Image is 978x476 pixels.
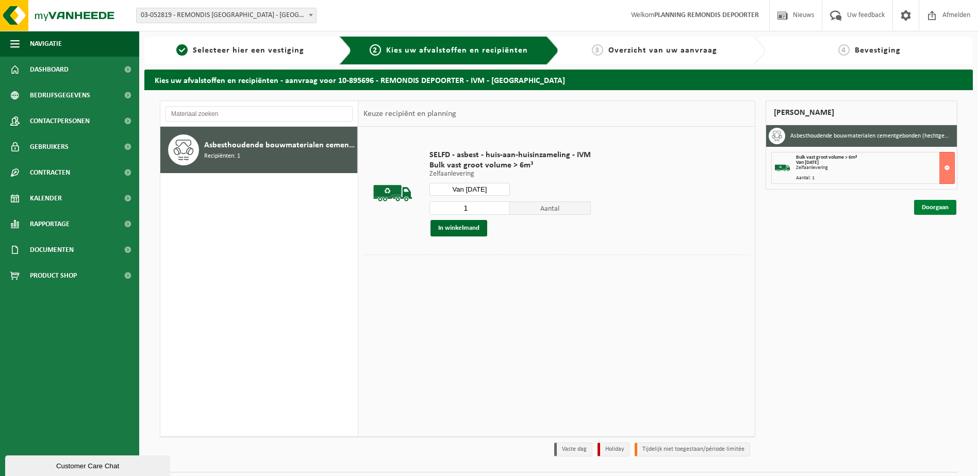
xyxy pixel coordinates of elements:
span: Dashboard [30,57,69,82]
span: Gebruikers [30,134,69,160]
button: In winkelmand [430,220,487,236]
span: SELFD - asbest - huis-aan-huisinzameling - IVM [429,150,591,160]
li: Tijdelijk niet toegestaan/période limitée [635,443,750,456]
strong: Van [DATE] [796,160,819,165]
span: 2 [370,44,381,56]
span: Contactpersonen [30,108,90,134]
span: Bulk vast groot volume > 6m³ [429,160,591,171]
input: Selecteer datum [429,183,510,196]
span: Documenten [30,237,74,263]
span: Recipiënten: 1 [204,151,240,161]
div: [PERSON_NAME] [766,100,957,125]
span: Bedrijfsgegevens [30,82,90,108]
span: Bulk vast groot volume > 6m³ [796,155,857,160]
span: 1 [176,44,188,56]
span: Aantal [510,201,591,215]
iframe: chat widget [5,453,172,476]
h2: Kies uw afvalstoffen en recipiënten - aanvraag voor 10-895696 - REMONDIS DEPOORTER - IVM - [GEOGR... [144,70,973,90]
strong: PLANNING REMONDIS DEPOORTER [654,11,759,19]
div: Zelfaanlevering [796,165,954,171]
div: Keuze recipiënt en planning [358,101,461,127]
input: Materiaal zoeken [165,106,353,122]
span: Navigatie [30,31,62,57]
span: Kies uw afvalstoffen en recipiënten [386,46,528,55]
h3: Asbesthoudende bouwmaterialen cementgebonden (hechtgebonden) [790,128,949,144]
span: Bevestiging [855,46,901,55]
button: Asbesthoudende bouwmaterialen cementgebonden (hechtgebonden) Recipiënten: 1 [160,127,358,173]
span: 03-052819 - REMONDIS WEST-VLAANDEREN - OOSTENDE [136,8,317,23]
span: Asbesthoudende bouwmaterialen cementgebonden (hechtgebonden) [204,139,355,151]
span: Contracten [30,160,70,185]
span: Selecteer hier een vestiging [193,46,304,55]
span: 4 [838,44,850,56]
li: Vaste dag [554,443,592,456]
a: 1Selecteer hier een vestiging [150,44,331,57]
li: Holiday [598,443,629,456]
span: Kalender [30,185,62,211]
span: 3 [592,44,603,56]
a: Doorgaan [914,200,956,215]
span: Overzicht van uw aanvraag [608,46,717,55]
div: Aantal: 1 [796,176,954,181]
span: Rapportage [30,211,70,237]
p: Zelfaanlevering [429,171,591,178]
span: Product Shop [30,263,77,288]
span: 03-052819 - REMONDIS WEST-VLAANDEREN - OOSTENDE [137,8,316,23]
